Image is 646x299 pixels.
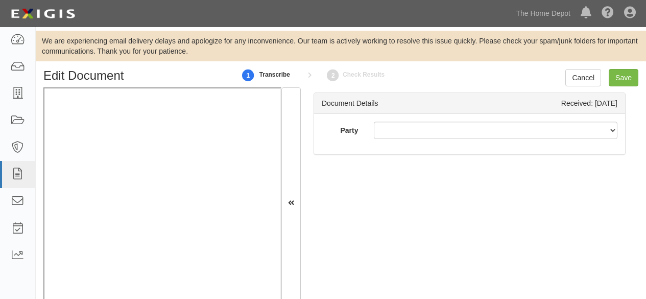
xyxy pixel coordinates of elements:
[8,5,78,23] img: logo-5460c22ac91f19d4615b14bd174203de0afe785f0fc80cf4dbbc73dc1793850b.png
[609,69,638,86] input: Save
[511,3,576,24] a: The Home Depot
[314,122,366,135] label: Party
[343,71,385,78] small: Check Results
[259,71,290,78] small: Transcribe
[561,98,617,108] div: Received: [DATE]
[325,64,341,86] a: Check Results
[43,69,231,82] h1: Edit Document
[602,7,614,19] i: Help Center - Complianz
[36,36,646,56] div: We are experiencing email delivery delays and apologize for any inconvenience. Our team is active...
[325,70,341,82] strong: 2
[241,70,256,82] strong: 1
[322,98,378,108] div: Document Details
[241,64,256,86] a: 1
[565,69,601,86] a: Cancel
